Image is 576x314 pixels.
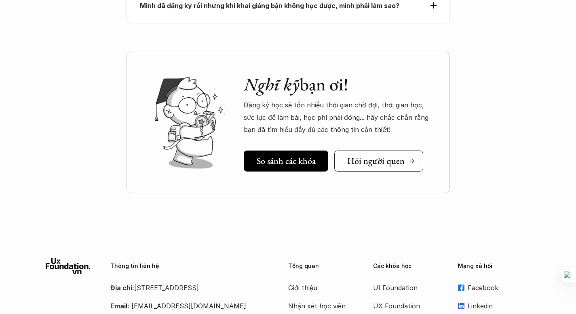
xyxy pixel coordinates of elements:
[110,302,129,310] strong: Email:
[244,99,434,136] p: Đăng ký học sẽ tốn nhiều thời gian chờ đợi, thời gian học, sức lực để làm bài, học phí phải đóng....
[373,300,438,312] a: UX Foundation
[110,263,268,270] p: Thông tin liên hệ
[244,151,328,172] a: So sánh các khóa
[468,300,531,312] p: Linkedin
[373,263,446,270] p: Các khóa học
[244,73,300,96] em: Nghĩ kỹ
[131,302,246,310] a: [EMAIL_ADDRESS][DOMAIN_NAME]
[458,282,531,294] a: Facebook
[334,151,423,172] a: Hỏi người quen
[458,263,531,270] p: Mạng xã hội
[110,284,134,292] strong: Địa chỉ:
[110,282,268,294] p: [STREET_ADDRESS]
[288,300,353,312] a: Nhận xét học viên
[373,282,438,294] a: UI Foundation
[347,155,404,166] h5: Hỏi người quen
[468,282,531,294] p: Facebook
[288,282,353,294] a: Giới thiệu
[288,263,361,270] p: Tổng quan
[244,74,434,95] h2: bạn ơi!
[257,155,316,166] h5: So sánh các khóa
[458,300,531,312] a: Linkedin
[140,2,399,10] strong: Mình đã đăng ký rồi nhưng khi khai giảng bận không học được, mình phải làm sao?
